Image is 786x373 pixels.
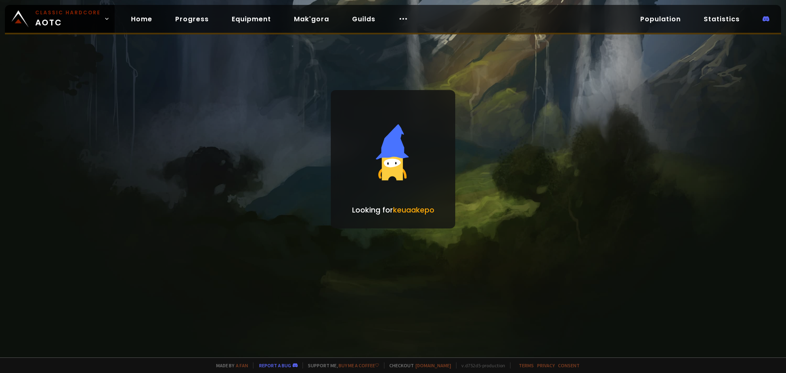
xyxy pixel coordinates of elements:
[35,9,101,16] small: Classic Hardcore
[236,362,248,368] a: a fan
[519,362,534,368] a: Terms
[697,11,746,27] a: Statistics
[634,11,687,27] a: Population
[346,11,382,27] a: Guilds
[287,11,336,27] a: Mak'gora
[352,204,434,215] p: Looking for
[558,362,580,368] a: Consent
[303,362,379,368] span: Support me,
[211,362,248,368] span: Made by
[5,5,115,33] a: Classic HardcoreAOTC
[225,11,278,27] a: Equipment
[259,362,291,368] a: Report a bug
[537,362,555,368] a: Privacy
[393,205,434,215] span: keuaakepo
[339,362,379,368] a: Buy me a coffee
[35,9,101,29] span: AOTC
[384,362,451,368] span: Checkout
[416,362,451,368] a: [DOMAIN_NAME]
[124,11,159,27] a: Home
[456,362,505,368] span: v. d752d5 - production
[169,11,215,27] a: Progress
